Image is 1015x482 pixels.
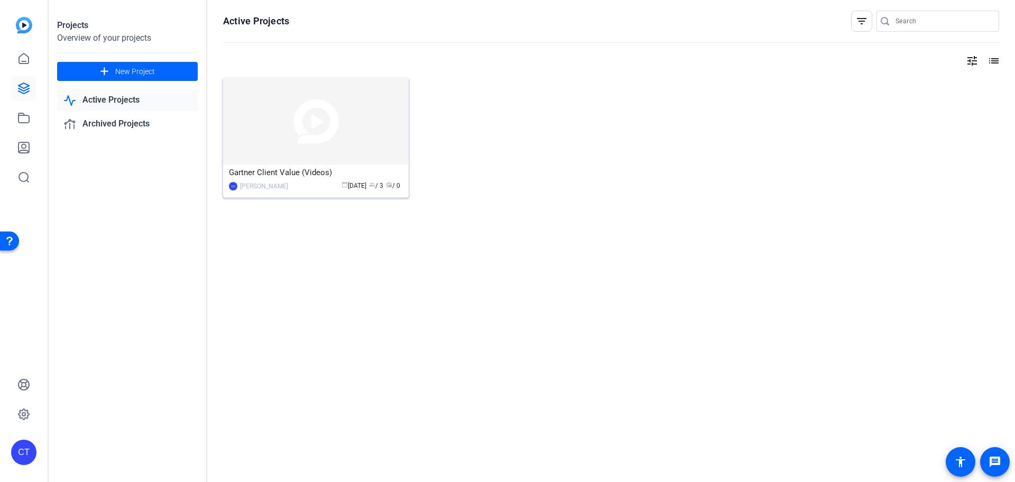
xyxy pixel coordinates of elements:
[954,456,967,468] mat-icon: accessibility
[986,54,999,67] mat-icon: list
[223,15,289,28] h1: Active Projects
[342,182,366,189] span: [DATE]
[229,165,403,180] div: Gartner Client Value (Videos)
[57,32,198,44] div: Overview of your projects
[386,182,400,189] span: / 0
[11,440,36,465] div: CT
[896,15,991,28] input: Search
[115,66,155,77] span: New Project
[98,65,111,78] mat-icon: add
[57,19,198,32] div: Projects
[57,62,198,81] button: New Project
[342,181,348,188] span: calendar_today
[57,113,198,135] a: Archived Projects
[966,54,979,67] mat-icon: tune
[240,181,288,192] div: [PERSON_NAME]
[229,182,237,190] div: CA
[57,89,198,111] a: Active Projects
[386,181,392,188] span: radio
[989,456,1001,468] mat-icon: message
[369,182,383,189] span: / 3
[16,17,32,33] img: blue-gradient.svg
[369,181,375,188] span: group
[855,15,868,28] mat-icon: filter_list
